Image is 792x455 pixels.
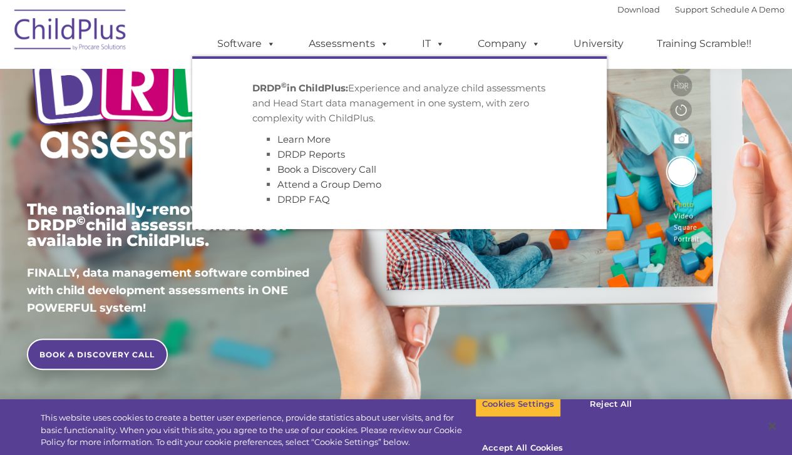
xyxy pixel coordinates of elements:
a: BOOK A DISCOVERY CALL [27,339,168,370]
a: DRDP FAQ [277,193,330,205]
button: Reject All [572,391,650,417]
span: The nationally-renowned DRDP child assessment is now available in ChildPlus. [27,200,289,250]
sup: © [281,81,287,89]
div: This website uses cookies to create a better user experience, provide statistics about user visit... [41,412,475,449]
img: Copyright - DRDP Logo Light [27,7,311,180]
a: Support [675,4,708,14]
font: | [617,4,784,14]
a: Schedule A Demo [711,4,784,14]
sup: © [76,213,86,228]
a: IT [409,31,457,56]
button: Close [758,412,786,440]
button: Cookies Settings [475,391,561,417]
a: Software [205,31,288,56]
span: FINALLY, data management software combined with child development assessments in ONE POWERFUL sys... [27,266,309,315]
a: Training Scramble!! [644,31,764,56]
a: Company [465,31,553,56]
a: Attend a Group Demo [277,178,381,190]
strong: DRDP in ChildPlus: [252,82,348,94]
a: Assessments [296,31,401,56]
a: Download [617,4,660,14]
a: DRDP Reports [277,148,345,160]
p: Experience and analyze child assessments and Head Start data management in one system, with zero ... [252,81,547,126]
a: University [561,31,636,56]
a: Learn More [277,133,331,145]
img: ChildPlus by Procare Solutions [8,1,133,63]
a: Book a Discovery Call [277,163,376,175]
